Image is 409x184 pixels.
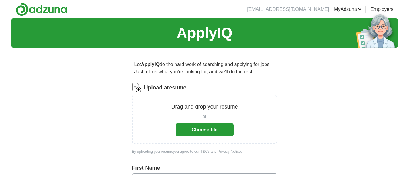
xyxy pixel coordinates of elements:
[371,6,394,13] a: Employers
[200,149,209,154] a: T&Cs
[132,83,142,92] img: CV Icon
[218,149,241,154] a: Privacy Notice
[247,6,329,13] li: [EMAIL_ADDRESS][DOMAIN_NAME]
[141,62,160,67] strong: ApplyIQ
[334,6,362,13] a: MyAdzuna
[176,22,232,44] h1: ApplyIQ
[171,103,238,111] p: Drag and drop your resume
[176,123,234,136] button: Choose file
[203,113,206,120] span: or
[144,84,186,92] label: Upload a resume
[132,59,277,78] p: Let do the hard work of searching and applying for jobs. Just tell us what you're looking for, an...
[16,2,67,16] img: Adzuna logo
[132,164,277,172] label: First Name
[132,149,277,154] div: By uploading your resume you agree to our and .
